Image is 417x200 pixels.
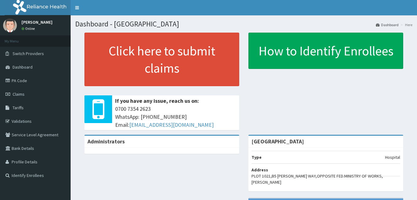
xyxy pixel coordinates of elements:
b: If you have any issue, reach us on: [115,97,199,104]
a: How to Identify Enrollees [248,33,403,69]
h1: Dashboard - [GEOGRAPHIC_DATA] [75,20,412,28]
a: [EMAIL_ADDRESS][DOMAIN_NAME] [129,121,214,128]
p: PLOT 1021,B5 [PERSON_NAME] WAY,OPPOSITE FED.MINISTRY OF WORKS,[PERSON_NAME] [251,173,400,185]
a: Dashboard [376,22,399,27]
p: [PERSON_NAME] [21,20,53,24]
a: Online [21,26,36,31]
strong: [GEOGRAPHIC_DATA] [251,138,304,145]
span: Claims [13,91,25,97]
p: Hospital [385,154,400,160]
b: Address [251,167,268,173]
span: Switch Providers [13,51,44,56]
b: Administrators [88,138,125,145]
a: Click here to submit claims [84,33,239,86]
li: Here [399,22,412,27]
img: User Image [3,18,17,32]
b: Type [251,154,262,160]
span: Tariffs [13,105,24,110]
span: Dashboard [13,64,33,70]
span: 0700 7354 2623 WhatsApp: [PHONE_NUMBER] Email: [115,105,236,129]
